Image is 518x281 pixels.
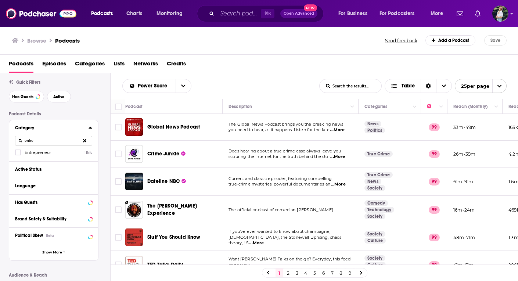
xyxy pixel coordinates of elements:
div: Sort Direction [421,79,436,93]
a: Episodes [42,58,66,73]
span: If you've ever wanted to know about champagne, [229,229,330,234]
span: ⌘ K [261,9,274,18]
button: open menu [455,79,507,93]
span: Power Score [138,83,170,89]
span: Toggle select row [115,151,122,157]
span: [DEMOGRAPHIC_DATA], the Stonewall Uprising, chaos theory, LS [229,235,341,246]
button: Active Status [15,165,92,174]
span: Want [PERSON_NAME] Talks on the go? Everyday, this feed brings you [229,256,350,267]
span: Toggle select row [115,124,122,130]
a: Lists [114,58,125,73]
button: open menu [86,8,122,19]
p: 99 [429,178,440,185]
a: Show notifications dropdown [454,7,466,20]
a: The [PERSON_NAME] Experience [147,202,220,217]
a: Dateline NBC [147,178,186,185]
button: Open AdvancedNew [280,9,317,18]
p: 61m-91m [453,179,473,185]
button: Show profile menu [492,6,508,22]
a: Add a Podcast [425,35,476,46]
button: Column Actions [492,102,501,111]
img: Global News Podcast [125,118,143,136]
span: Charts [126,8,142,19]
button: open menu [176,79,191,93]
h2: Choose View [385,79,452,93]
span: For Podcasters [379,8,415,19]
div: Beta [46,233,54,238]
img: Podchaser - Follow, Share and Rate Podcasts [6,7,76,21]
img: User Profile [492,6,508,22]
p: 99 [429,261,440,269]
a: Culture [364,238,386,244]
a: True Crime [364,151,393,157]
input: Search Category... [15,136,92,146]
span: More [431,8,443,19]
span: Crime Junkie [147,151,179,157]
span: Open Advanced [284,12,314,15]
span: Does hearing about a true crime case always leave you [229,148,341,154]
button: open menu [151,8,192,19]
span: Show More [42,251,62,255]
span: 25 per page [455,80,489,92]
div: Language [15,183,87,188]
span: ...More [330,154,345,160]
input: Search podcasts, credits, & more... [217,8,261,19]
button: Send feedback [383,37,420,44]
span: Toggle select row [115,262,122,268]
button: open menu [333,8,377,19]
button: open menu [375,8,425,19]
span: The [PERSON_NAME] Experience [147,203,197,216]
a: Categories [75,58,105,73]
button: Brand Safety & Suitability [15,214,92,223]
button: Column Actions [437,102,446,111]
img: Stuff You Should Know [125,228,143,246]
a: Show notifications dropdown [472,7,483,20]
a: 1 [276,269,283,277]
a: 9 [346,269,353,277]
span: Monitoring [157,8,183,19]
span: Quick Filters [16,80,40,85]
a: 4 [302,269,309,277]
a: TED Talks Daily [125,256,143,274]
a: 3 [293,269,301,277]
button: Column Actions [410,102,419,111]
a: Podcasts [55,37,80,44]
button: Category [15,123,89,132]
span: The Global News Podcast brings you the breaking news [229,122,343,127]
h2: Choose List sort [122,79,191,93]
p: 99 [429,150,440,158]
p: 99 [429,123,440,131]
a: Comedy [364,200,388,206]
img: Crime Junkie [125,145,143,163]
a: Stuff You Should Know [147,234,201,241]
button: open menu [123,83,176,89]
p: 33m-49m [453,124,476,130]
span: Networks [133,58,158,73]
span: ...More [330,127,345,133]
span: Active [53,95,65,99]
img: The Joe Rogan Experience [125,201,143,219]
span: ...More [331,181,346,187]
span: Toggle select row [115,178,122,185]
div: Has Guests [15,200,86,205]
p: 26m-39m [453,151,475,157]
div: Active Status [15,167,87,172]
p: 16m-24m [453,207,475,213]
img: Dateline NBC [125,173,143,190]
button: Has Guests [9,91,44,102]
div: Description [229,102,252,111]
a: Credits [167,58,186,73]
a: News [364,179,381,184]
a: Podcasts [9,58,33,73]
a: Society [364,231,385,237]
div: Categories [364,102,387,111]
a: Society [364,213,385,219]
